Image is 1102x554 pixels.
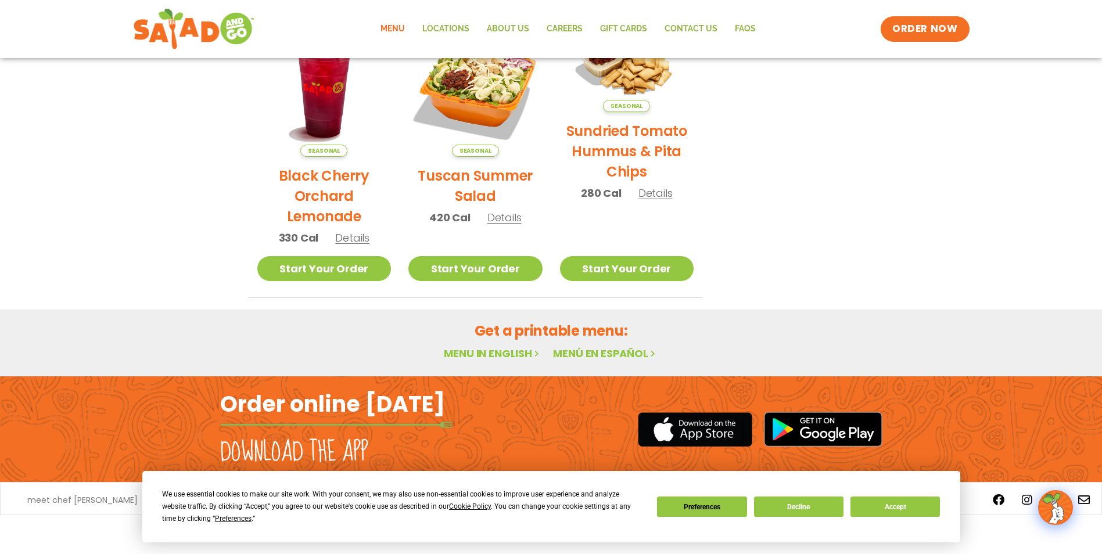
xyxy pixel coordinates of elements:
[656,16,726,42] a: Contact Us
[560,121,694,182] h2: Sundried Tomato Hummus & Pita Chips
[603,100,650,112] span: Seasonal
[372,16,764,42] nav: Menu
[408,256,543,281] a: Start Your Order
[449,502,491,510] span: Cookie Policy
[881,16,969,42] a: ORDER NOW
[892,22,957,36] span: ORDER NOW
[408,166,543,206] h2: Tuscan Summer Salad
[726,16,764,42] a: FAQs
[162,488,643,525] div: We use essential cookies to make our site work. With your consent, we may also use non-essential ...
[591,16,656,42] a: GIFT CARDS
[220,436,368,469] h2: Download the app
[429,210,471,225] span: 420 Cal
[335,231,369,245] span: Details
[638,411,752,448] img: appstore
[215,515,252,523] span: Preferences
[372,16,414,42] a: Menu
[257,256,392,281] a: Start Your Order
[560,23,694,113] img: Product photo for Sundried Tomato Hummus & Pita Chips
[850,497,940,517] button: Accept
[581,185,622,201] span: 280 Cal
[257,166,392,226] h2: Black Cherry Orchard Lemonade
[538,16,591,42] a: Careers
[560,256,694,281] a: Start Your Order
[414,16,478,42] a: Locations
[638,186,673,200] span: Details
[220,390,445,418] h2: Order online [DATE]
[487,210,522,225] span: Details
[764,412,882,447] img: google_play
[444,346,541,361] a: Menu in English
[300,145,347,157] span: Seasonal
[452,145,499,157] span: Seasonal
[478,16,538,42] a: About Us
[408,23,543,157] img: Product photo for Tuscan Summer Salad
[27,496,138,504] a: meet chef [PERSON_NAME]
[220,422,453,428] img: fork
[257,23,392,157] img: Product photo for Black Cherry Orchard Lemonade
[754,497,843,517] button: Decline
[1039,491,1072,524] img: wpChatIcon
[133,6,256,52] img: new-SAG-logo-768×292
[249,321,854,341] h2: Get a printable menu:
[657,497,746,517] button: Preferences
[279,230,319,246] span: 330 Cal
[142,471,960,542] div: Cookie Consent Prompt
[553,346,658,361] a: Menú en español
